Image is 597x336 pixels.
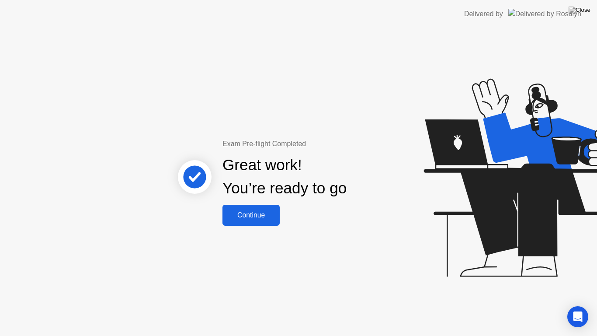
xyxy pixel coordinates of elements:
[225,211,277,219] div: Continue
[567,306,588,327] div: Open Intercom Messenger
[569,7,590,14] img: Close
[508,9,581,19] img: Delivered by Rosalyn
[222,139,403,149] div: Exam Pre-flight Completed
[464,9,503,19] div: Delivered by
[222,154,347,200] div: Great work! You’re ready to go
[222,205,280,226] button: Continue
